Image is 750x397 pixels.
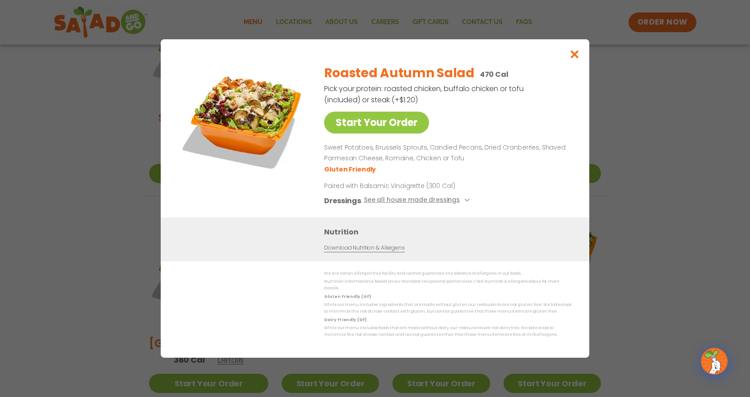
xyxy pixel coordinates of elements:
[324,294,371,299] strong: Gluten Friendly (GF)
[324,165,377,174] li: Gluten Friendly
[324,83,525,105] p: Pick your protein: roasted chicken, buffalo chicken or tofu (included) or steak (+$1.20)
[324,244,404,252] a: Download Nutrition & Allergens
[324,270,571,277] p: We are not an allergen free facility and cannot guarantee the absence of allergens in our foods.
[324,325,571,338] p: While our menu includes foods that are made without dairy, our restaurants are not dairy free. We...
[560,39,589,69] button: Close modal
[324,112,429,134] a: Start Your Order
[324,301,571,315] p: While our menu includes ingredients that are made without gluten, our restaurants are not gluten ...
[480,69,508,80] p: 470 Cal
[324,226,576,238] h3: Nutrition
[181,57,306,182] img: Featured product photo for Roasted Autumn Salad
[324,195,361,206] h3: Dressings
[364,195,472,206] button: See all house made dressings
[324,278,571,292] p: Nutrition information is based on our standard recipes and portion sizes. Click Nutrition & Aller...
[324,317,366,322] strong: Dairy Friendly (DF)
[324,181,489,191] p: Paired with Balsamic Vinaigrette (300 Cal)
[324,142,568,164] p: Sweet Potatoes, Brussels Sprouts, Candied Pecans, Dried Cranberries, Shaved Parmesan Cheese, Roma...
[702,349,727,374] img: wpChatIcon
[324,64,474,83] h2: Roasted Autumn Salad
